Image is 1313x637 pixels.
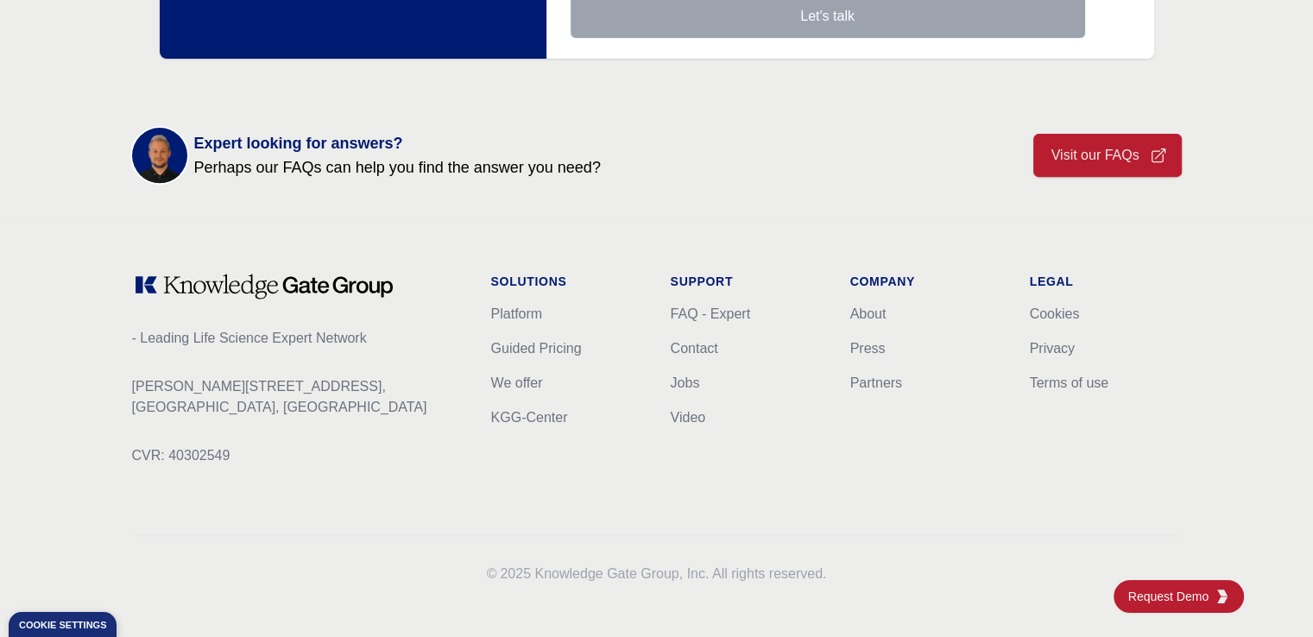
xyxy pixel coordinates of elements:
[671,306,750,321] a: FAQ - Expert
[1030,273,1182,290] h1: Legal
[491,341,582,356] a: Guided Pricing
[671,375,700,390] a: Jobs
[132,128,187,183] img: KOL management, KEE, Therapy area experts
[1030,306,1080,321] a: Cookies
[1215,590,1229,603] img: KGG
[850,306,887,321] a: About
[194,131,601,155] span: Expert looking for answers?
[491,410,568,425] a: KGG-Center
[491,375,543,390] a: We offer
[491,306,543,321] a: Platform
[487,566,497,581] span: ©
[671,341,718,356] a: Contact
[19,621,106,630] div: Cookie settings
[194,155,601,180] span: Perhaps our FAQs can help you find the answer you need?
[132,376,464,418] p: [PERSON_NAME][STREET_ADDRESS], [GEOGRAPHIC_DATA], [GEOGRAPHIC_DATA]
[850,341,886,356] a: Press
[132,445,464,466] p: CVR: 40302549
[1033,134,1182,177] a: Visit our FAQs
[1227,554,1313,637] iframe: Chat Widget
[1030,375,1109,390] a: Terms of use
[132,328,464,349] p: - Leading Life Science Expert Network
[671,273,823,290] h1: Support
[1030,341,1075,356] a: Privacy
[1114,580,1244,613] a: Request DemoKGG
[671,410,706,425] a: Video
[1128,588,1215,605] span: Request Demo
[850,375,902,390] a: Partners
[491,273,643,290] h1: Solutions
[850,273,1002,290] h1: Company
[132,564,1182,584] p: 2025 Knowledge Gate Group, Inc. All rights reserved.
